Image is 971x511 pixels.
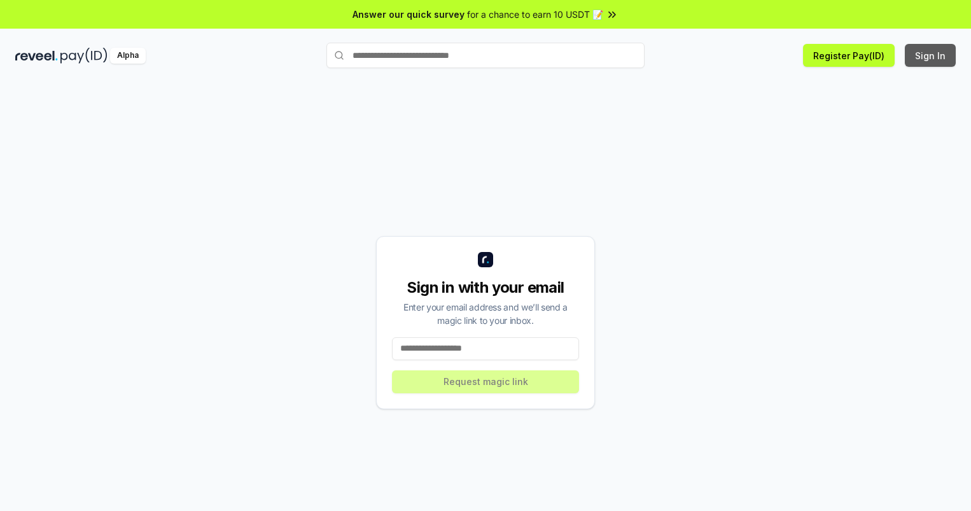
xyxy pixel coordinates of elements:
[60,48,108,64] img: pay_id
[110,48,146,64] div: Alpha
[392,277,579,298] div: Sign in with your email
[905,44,956,67] button: Sign In
[353,8,465,21] span: Answer our quick survey
[467,8,603,21] span: for a chance to earn 10 USDT 📝
[392,300,579,327] div: Enter your email address and we’ll send a magic link to your inbox.
[478,252,493,267] img: logo_small
[803,44,895,67] button: Register Pay(ID)
[15,48,58,64] img: reveel_dark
